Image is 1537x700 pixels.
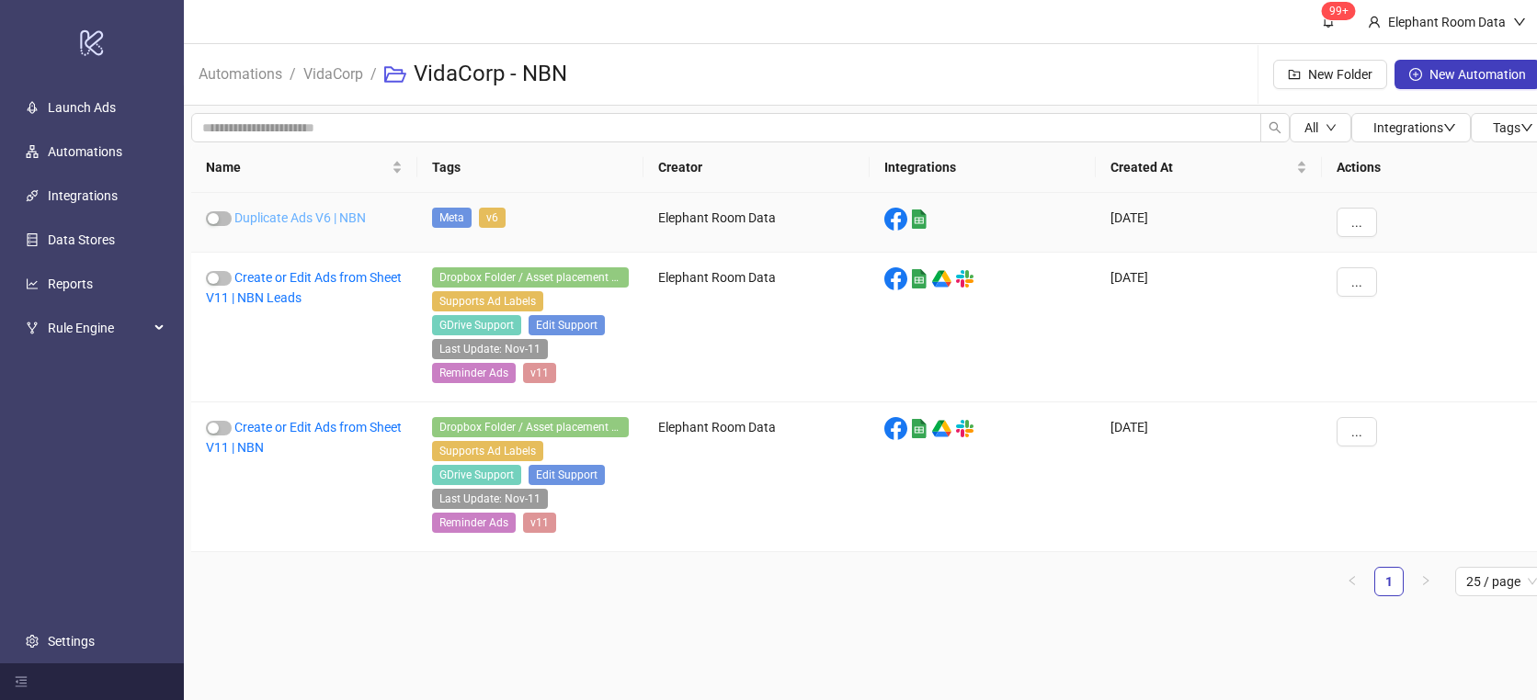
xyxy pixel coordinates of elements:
[1096,253,1322,402] div: [DATE]
[1337,208,1377,237] button: ...
[1304,120,1318,135] span: All
[643,253,870,402] div: Elephant Room Data
[1326,122,1337,133] span: down
[1374,567,1404,596] li: 1
[384,63,406,85] span: folder-open
[191,142,417,193] th: Name
[48,100,116,115] a: Launch Ads
[1381,12,1513,32] div: Elephant Room Data
[1513,16,1526,28] span: down
[1290,113,1351,142] button: Alldown
[1375,568,1403,595] a: 1
[432,315,521,335] span: GDrive Support
[529,315,605,335] span: Edit Support
[1368,16,1381,28] span: user
[1338,567,1367,596] button: left
[1420,575,1431,586] span: right
[1351,424,1362,439] span: ...
[432,465,521,485] span: GDrive Support
[1288,68,1301,81] span: folder-add
[1308,67,1372,82] span: New Folder
[1273,60,1387,89] button: New Folder
[234,210,366,225] a: Duplicate Ads V6 | NBN
[1096,193,1322,253] div: [DATE]
[643,142,870,193] th: Creator
[432,417,629,437] span: Dropbox Folder / Asset placement detection
[432,267,629,288] span: Dropbox Folder / Asset placement detection
[195,62,286,83] a: Automations
[643,402,870,552] div: Elephant Room Data
[1337,267,1377,297] button: ...
[1351,113,1471,142] button: Integrationsdown
[417,142,643,193] th: Tags
[1351,215,1362,230] span: ...
[370,45,377,104] li: /
[432,339,548,359] span: Last Update: Nov-11
[523,513,556,533] span: v11
[1443,121,1456,134] span: down
[48,144,122,159] a: Automations
[432,513,516,533] span: Reminder Ads
[1269,121,1281,134] span: search
[48,634,95,649] a: Settings
[432,441,543,461] span: Supports Ad Labels
[15,675,28,688] span: menu-fold
[290,45,296,104] li: /
[206,420,402,455] a: Create or Edit Ads from Sheet V11 | NBN
[206,270,402,305] a: Create or Edit Ads from Sheet V11 | NBN Leads
[1409,68,1422,81] span: plus-circle
[643,193,870,253] div: Elephant Room Data
[1466,568,1537,595] span: 25 / page
[1347,575,1358,586] span: left
[523,363,556,383] span: v11
[206,157,388,177] span: Name
[1110,157,1292,177] span: Created At
[300,62,367,83] a: VidaCorp
[48,310,149,346] span: Rule Engine
[1520,121,1533,134] span: down
[1096,402,1322,552] div: [DATE]
[432,363,516,383] span: Reminder Ads
[26,322,39,334] span: fork
[870,142,1096,193] th: Integrations
[1338,567,1367,596] li: Previous Page
[48,277,93,291] a: Reports
[1096,142,1322,193] th: Created At
[529,465,605,485] span: Edit Support
[1373,120,1456,135] span: Integrations
[48,232,115,247] a: Data Stores
[479,208,506,228] span: v6
[1411,567,1440,596] button: right
[1351,275,1362,289] span: ...
[414,60,567,89] h3: VidaCorp - NBN
[1337,417,1377,446] button: ...
[432,489,548,509] span: Last Update: Nov-11
[1493,120,1533,135] span: Tags
[48,188,118,203] a: Integrations
[1411,567,1440,596] li: Next Page
[1429,67,1526,82] span: New Automation
[432,291,543,311] span: Supports Ad Labels
[1322,2,1356,20] sup: 1521
[1322,15,1335,28] span: bell
[432,208,472,228] span: Meta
